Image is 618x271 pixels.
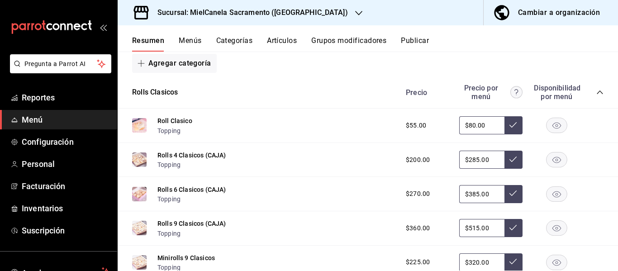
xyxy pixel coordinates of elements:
span: Reportes [22,91,110,104]
span: Configuración [22,136,110,148]
span: Personal [22,158,110,170]
span: Pregunta a Parrot AI [24,59,97,69]
input: Sin ajuste [459,151,504,169]
input: Sin ajuste [459,219,504,237]
button: Topping [157,195,181,204]
div: navigation tabs [132,36,618,52]
span: $360.00 [406,223,430,233]
img: Preview [132,152,147,167]
button: Menús [179,36,201,52]
div: Precio por menú [459,84,523,101]
button: Rolls Clasicos [132,87,178,98]
button: Grupos modificadores [311,36,386,52]
img: Preview [132,221,147,235]
div: Cambiar a organización [518,6,600,19]
span: $200.00 [406,155,430,165]
a: Pregunta a Parrot AI [6,66,111,75]
button: Resumen [132,36,164,52]
input: Sin ajuste [459,116,504,134]
img: Preview [132,255,147,270]
span: $270.00 [406,189,430,199]
button: Minirolls 9 Clasicos [157,253,215,262]
span: Inventarios [22,202,110,214]
button: Rolls 9 Clasicos (CAJA) [157,219,226,228]
div: Precio [397,88,455,97]
h3: Sucursal: MielCanela Sacramento ([GEOGRAPHIC_DATA]) [150,7,348,18]
span: Suscripción [22,224,110,237]
div: Disponibilidad por menú [534,84,579,101]
button: Pregunta a Parrot AI [10,54,111,73]
span: Menú [22,114,110,126]
button: Topping [157,160,181,169]
span: Facturación [22,180,110,192]
button: Artículos [267,36,297,52]
button: Rolls 6 Clasicos (CAJA) [157,185,226,194]
span: $225.00 [406,257,430,267]
button: Agregar categoría [132,54,217,73]
button: Topping [157,126,181,135]
button: Roll Clasico [157,116,192,125]
button: Topping [157,229,181,238]
button: Publicar [401,36,429,52]
img: Preview [132,187,147,201]
input: Sin ajuste [459,185,504,203]
button: open_drawer_menu [100,24,107,31]
span: $55.00 [406,121,426,130]
button: Rolls 4 Clasicos (CAJA) [157,151,226,160]
img: Preview [132,118,147,133]
button: Categorías [216,36,253,52]
button: collapse-category-row [596,89,604,96]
